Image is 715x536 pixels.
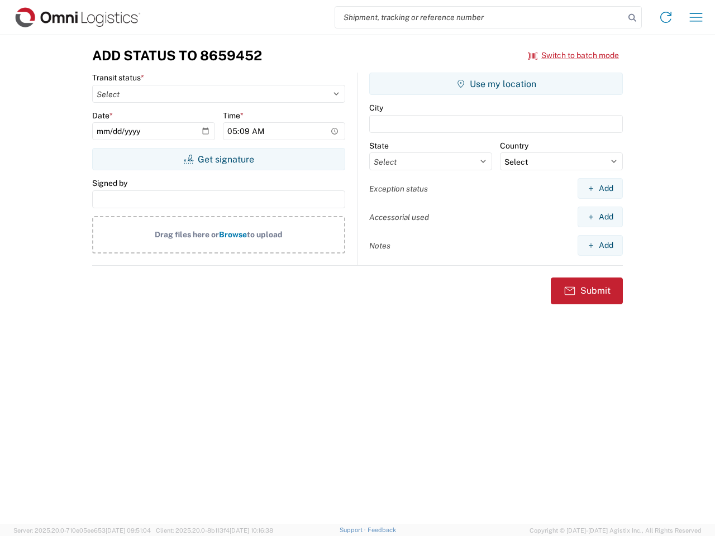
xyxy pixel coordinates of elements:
[106,527,151,534] span: [DATE] 09:51:04
[551,277,623,304] button: Submit
[578,235,623,256] button: Add
[92,111,113,121] label: Date
[369,141,389,151] label: State
[369,184,428,194] label: Exception status
[368,527,396,533] a: Feedback
[156,527,273,534] span: Client: 2025.20.0-8b113f4
[369,212,429,222] label: Accessorial used
[13,527,151,534] span: Server: 2025.20.0-710e05ee653
[369,241,390,251] label: Notes
[530,525,702,535] span: Copyright © [DATE]-[DATE] Agistix Inc., All Rights Reserved
[500,141,528,151] label: Country
[219,230,247,239] span: Browse
[340,527,368,533] a: Support
[155,230,219,239] span: Drag files here or
[223,111,244,121] label: Time
[247,230,283,239] span: to upload
[92,47,262,64] h3: Add Status to 8659452
[230,527,273,534] span: [DATE] 10:16:38
[369,103,383,113] label: City
[92,73,144,83] label: Transit status
[92,178,127,188] label: Signed by
[578,207,623,227] button: Add
[335,7,625,28] input: Shipment, tracking or reference number
[578,178,623,199] button: Add
[369,73,623,95] button: Use my location
[528,46,619,65] button: Switch to batch mode
[92,148,345,170] button: Get signature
